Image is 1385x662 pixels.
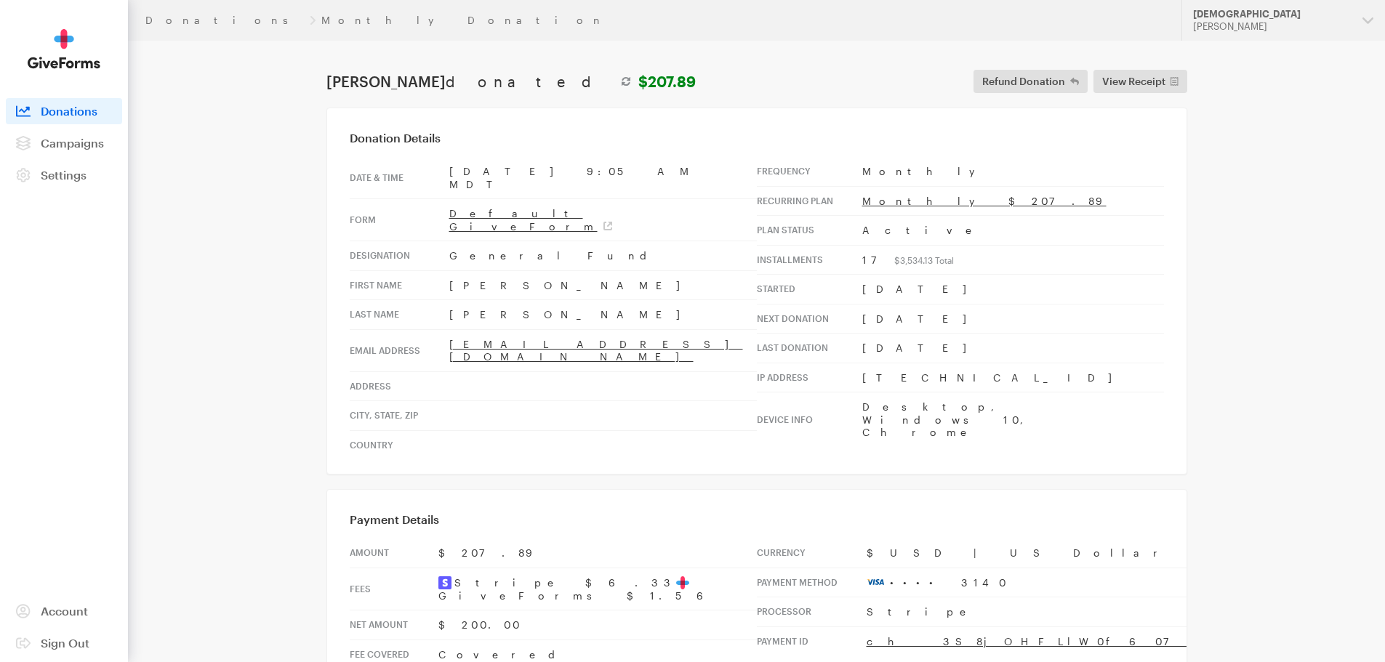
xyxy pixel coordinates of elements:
[757,245,862,275] th: Installments
[6,630,122,656] a: Sign Out
[757,568,867,597] th: Payment Method
[757,538,867,568] th: Currency
[438,576,451,589] img: stripe2-5d9aec7fb46365e6c7974577a8dae7ee9b23322d394d28ba5d52000e5e5e0903.svg
[350,199,449,241] th: Form
[862,245,1164,275] td: 17
[1102,73,1165,90] span: View Receipt
[41,604,88,618] span: Account
[862,392,1164,447] td: Desktop, Windows 10, Chrome
[449,338,743,363] a: [EMAIL_ADDRESS][DOMAIN_NAME]
[757,157,862,186] th: Frequency
[862,216,1164,246] td: Active
[1193,8,1351,20] div: [DEMOGRAPHIC_DATA]
[862,363,1164,392] td: [TECHNICAL_ID]
[757,334,862,363] th: Last donation
[757,363,862,392] th: IP address
[982,73,1065,90] span: Refund Donation
[757,304,862,334] th: Next donation
[326,73,696,90] h1: [PERSON_NAME]
[6,98,122,124] a: Donations
[757,626,867,655] th: Payment Id
[449,157,757,199] td: [DATE] 9:05 AM MDT
[438,568,757,610] td: Stripe $6.33 GiveForms $1.56
[862,334,1164,363] td: [DATE]
[757,216,862,246] th: Plan Status
[350,270,449,300] th: First Name
[41,136,104,150] span: Campaigns
[973,70,1088,93] button: Refund Donation
[862,304,1164,334] td: [DATE]
[41,168,87,182] span: Settings
[757,392,862,447] th: Device info
[867,635,1350,647] a: ch_3S8jOHFLlW0f607016WHBbV9
[757,597,867,627] th: Processor
[350,610,438,640] th: Net Amount
[350,300,449,330] th: Last Name
[757,186,862,216] th: Recurring Plan
[449,207,612,233] a: Default GiveForm
[350,538,438,568] th: Amount
[350,371,449,401] th: Address
[449,241,757,271] td: General Fund
[894,255,954,265] sub: $3,534.13 Total
[867,568,1350,597] td: •••• 3140
[6,162,122,188] a: Settings
[350,568,438,610] th: Fees
[145,15,304,26] a: Donations
[28,29,100,69] img: GiveForms
[41,104,97,118] span: Donations
[449,270,757,300] td: [PERSON_NAME]
[350,512,1164,527] h3: Payment Details
[757,275,862,304] th: Started
[1193,20,1351,33] div: [PERSON_NAME]
[41,636,89,650] span: Sign Out
[350,329,449,371] th: Email address
[350,430,449,459] th: Country
[638,73,696,90] strong: $207.89
[867,597,1350,627] td: Stripe
[867,538,1350,568] td: $USD | US Dollar
[862,157,1164,186] td: Monthly
[862,275,1164,304] td: [DATE]
[438,610,757,640] td: $200.00
[6,598,122,624] a: Account
[350,157,449,199] th: Date & time
[438,538,757,568] td: $207.89
[1093,70,1187,93] a: View Receipt
[449,300,757,330] td: [PERSON_NAME]
[446,73,614,90] span: donated
[6,130,122,156] a: Campaigns
[676,576,689,589] img: favicon-aeed1a25926f1876c519c09abb28a859d2c37b09480cd79f99d23ee3a2171d47.svg
[862,195,1107,207] a: Monthly $207.89
[350,401,449,431] th: City, state, zip
[350,131,1164,145] h3: Donation Details
[350,241,449,271] th: Designation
